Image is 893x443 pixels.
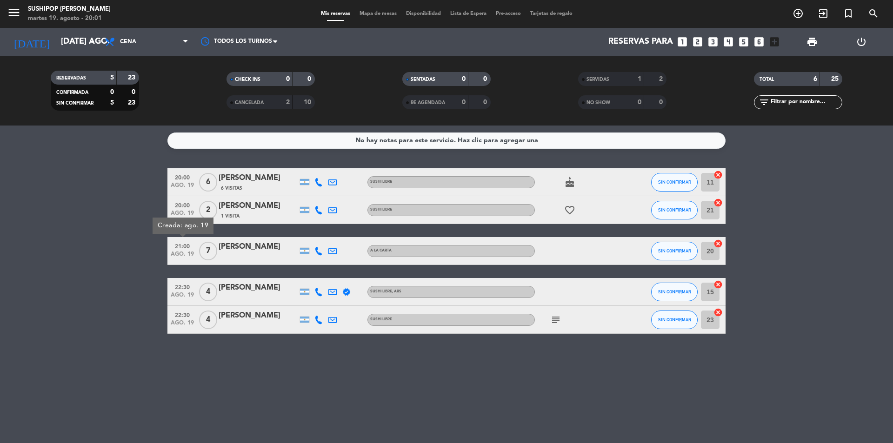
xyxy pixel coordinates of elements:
[564,177,575,188] i: cake
[7,6,21,23] button: menu
[411,100,445,105] span: RE AGENDADA
[861,6,886,21] span: BUSCAR
[171,240,194,251] span: 21:00
[651,173,698,192] button: SIN CONFIRMAR
[28,5,111,14] div: Sushipop [PERSON_NAME]
[676,36,688,48] i: looks_one
[483,76,489,82] strong: 0
[586,100,610,105] span: NO SHOW
[171,292,194,303] span: ago. 19
[370,249,392,252] span: A LA CARTA
[219,282,298,294] div: [PERSON_NAME]
[316,11,355,16] span: Mis reservas
[786,6,811,21] span: RESERVAR MESA
[722,36,734,48] i: looks_4
[760,77,774,82] span: TOTAL
[659,76,665,82] strong: 2
[707,36,719,48] i: looks_3
[818,8,829,19] i: exit_to_app
[56,90,88,95] span: CONFIRMADA
[219,310,298,322] div: [PERSON_NAME]
[692,36,704,48] i: looks_two
[806,36,818,47] span: print
[813,76,817,82] strong: 6
[446,11,491,16] span: Lista de Espera
[221,185,242,192] span: 6 Visitas
[56,76,86,80] span: RESERVADAS
[171,210,194,221] span: ago. 19
[526,11,577,16] span: Tarjetas de regalo
[462,76,466,82] strong: 0
[738,36,750,48] i: looks_5
[110,74,114,81] strong: 5
[110,99,114,106] strong: 5
[132,89,137,95] strong: 0
[658,248,691,253] span: SIN CONFIRMAR
[651,201,698,219] button: SIN CONFIRMAR
[843,8,854,19] i: turned_in_not
[199,201,217,219] span: 2
[286,76,290,82] strong: 0
[219,241,298,253] div: [PERSON_NAME]
[56,101,93,106] span: SIN CONFIRMAR
[219,172,298,184] div: [PERSON_NAME]
[793,8,804,19] i: add_circle_outline
[370,180,392,184] span: SUSHI LIBRE
[483,99,489,106] strong: 0
[128,99,137,106] strong: 23
[651,242,698,260] button: SIN CONFIRMAR
[120,39,136,45] span: Cena
[868,8,879,19] i: search
[491,11,526,16] span: Pre-acceso
[7,32,56,52] i: [DATE]
[7,6,21,20] i: menu
[759,97,770,108] i: filter_list
[110,89,114,95] strong: 0
[831,76,840,82] strong: 25
[342,288,351,296] i: verified
[219,200,298,212] div: [PERSON_NAME]
[171,182,194,193] span: ago. 19
[171,281,194,292] span: 22:30
[638,76,641,82] strong: 1
[355,11,401,16] span: Mapa de mesas
[199,242,217,260] span: 7
[171,251,194,262] span: ago. 19
[171,199,194,210] span: 20:00
[392,290,401,293] span: , ARS
[713,308,723,317] i: cancel
[856,36,867,47] i: power_settings_new
[651,311,698,329] button: SIN CONFIRMAR
[658,289,691,294] span: SIN CONFIRMAR
[713,198,723,207] i: cancel
[550,314,561,325] i: subject
[199,311,217,329] span: 4
[659,99,665,106] strong: 0
[370,208,392,212] span: SUSHI LIBRE
[768,36,780,48] i: add_box
[355,135,538,146] div: No hay notas para este servicio. Haz clic para agregar una
[370,317,392,321] span: SUSHI LIBRE
[713,280,723,289] i: cancel
[753,36,765,48] i: looks_6
[401,11,446,16] span: Disponibilidad
[171,309,194,320] span: 22:30
[638,99,641,106] strong: 0
[128,74,137,81] strong: 23
[608,37,673,46] span: Reservas para
[411,77,435,82] span: SENTADAS
[770,97,842,107] input: Filtrar por nombre...
[171,320,194,331] span: ago. 19
[87,36,98,47] i: arrow_drop_down
[837,28,886,56] div: LOG OUT
[304,99,313,106] strong: 10
[811,6,836,21] span: WALK IN
[28,14,111,23] div: martes 19. agosto - 20:01
[836,6,861,21] span: Reserva especial
[307,76,313,82] strong: 0
[199,173,217,192] span: 6
[658,179,691,185] span: SIN CONFIRMAR
[658,207,691,212] span: SIN CONFIRMAR
[713,170,723,179] i: cancel
[171,172,194,182] span: 20:00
